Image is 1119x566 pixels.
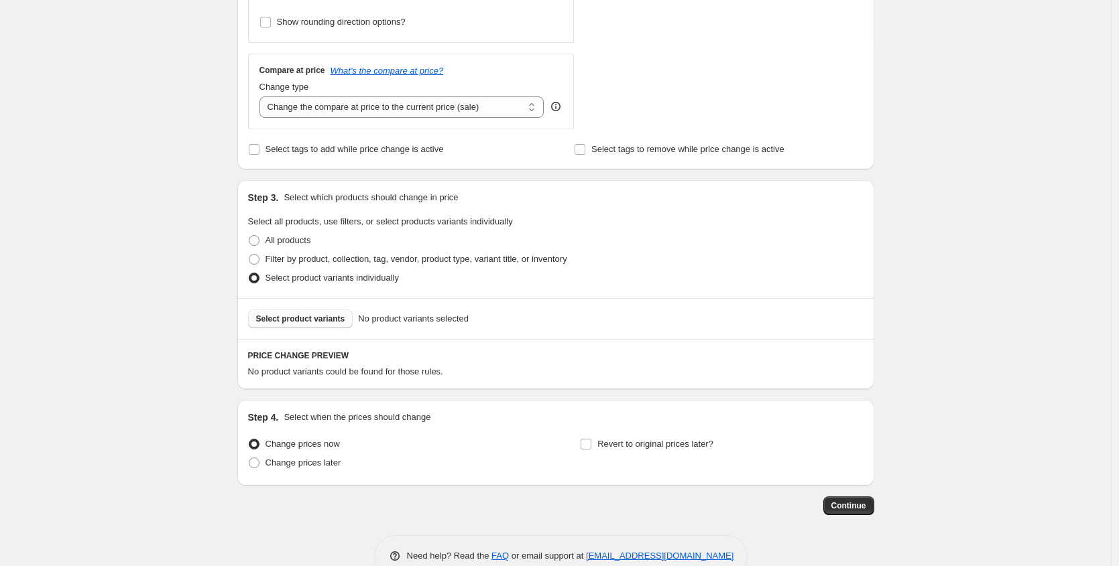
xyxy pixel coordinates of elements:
[831,500,866,511] span: Continue
[266,273,399,283] span: Select product variants individually
[284,411,430,424] p: Select when the prices should change
[491,551,509,561] a: FAQ
[597,439,713,449] span: Revert to original prices later?
[407,551,492,561] span: Need help? Read the
[358,312,469,326] span: No product variants selected
[248,216,513,226] span: Select all products, use filters, or select products variants individually
[266,254,567,264] span: Filter by product, collection, tag, vendor, product type, variant title, or inventory
[823,496,874,515] button: Continue
[248,191,279,204] h2: Step 3.
[248,411,279,424] h2: Step 4.
[248,350,864,361] h6: PRICE CHANGE PREVIEW
[266,235,311,245] span: All products
[586,551,733,561] a: [EMAIL_ADDRESS][DOMAIN_NAME]
[331,66,444,76] button: What's the compare at price?
[509,551,586,561] span: or email support at
[248,366,443,376] span: No product variants could be found for those rules.
[591,144,784,154] span: Select tags to remove while price change is active
[256,313,345,324] span: Select product variants
[277,17,406,27] span: Show rounding direction options?
[284,191,458,204] p: Select which products should change in price
[266,439,340,449] span: Change prices now
[259,65,325,76] h3: Compare at price
[248,309,353,328] button: Select product variants
[266,457,341,468] span: Change prices later
[259,82,309,92] span: Change type
[266,144,444,154] span: Select tags to add while price change is active
[549,100,563,113] div: help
